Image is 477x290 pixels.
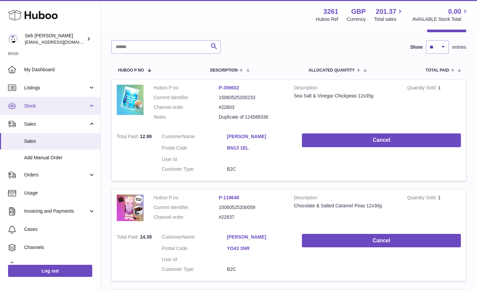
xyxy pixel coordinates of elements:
dd: 15060525200059 [219,204,284,211]
div: Chocolate & Salted Caramel Peas 12x30g [294,203,397,209]
dd: #22837 [219,214,284,220]
span: Description [210,68,237,73]
a: [PERSON_NAME] [227,133,292,140]
img: 32611658329658.jpg [117,195,144,221]
strong: Description [294,195,397,203]
dt: Huboo P no [154,195,219,201]
span: Listings [24,85,88,91]
strong: Total Paid [117,134,140,141]
td: 1 [402,190,466,229]
a: YO43 3NR [227,245,292,252]
a: 0.00 AVAILABLE Stock Total [412,7,469,23]
dt: Name [162,234,227,242]
dt: Postal Code [162,245,227,253]
span: 0.00 [448,7,461,16]
span: Sales [24,121,88,127]
span: Customer [162,234,182,240]
span: Total sales [374,16,404,23]
dd: 15060525200233 [219,94,284,101]
label: Show [410,44,423,50]
div: Currency [347,16,366,23]
dt: Customer Type [162,266,227,273]
span: Settings [24,262,95,269]
img: ecom@bravefoods.co.uk [8,34,18,44]
p: Duplicate of 124588336 [219,114,284,120]
span: Stock [24,103,88,109]
span: 14.39 [140,234,152,240]
span: Sales [24,138,95,144]
strong: Description [294,85,397,93]
dt: Postal Code [162,145,227,153]
strong: GBP [351,7,366,16]
span: 201.37 [376,7,396,16]
a: P-119648 [219,195,239,200]
div: Sea Salt & Vinegar Chickpeas 12x35g [294,93,397,99]
span: Usage [24,190,95,196]
span: Channels [24,244,95,251]
dt: Name [162,133,227,141]
span: Customer [162,134,182,139]
button: Cancel [302,234,461,248]
dd: B2C [227,266,292,273]
strong: 3261 [323,7,338,16]
dd: B2C [227,166,292,172]
span: [EMAIL_ADDRESS][DOMAIN_NAME] [25,39,99,45]
dt: Channel order [154,104,219,111]
dt: Channel order [154,214,219,220]
span: Orders [24,172,88,178]
span: 12.99 [140,134,152,139]
dt: Customer Type [162,166,227,172]
strong: Total Paid [117,234,140,241]
dt: Notes [154,114,219,120]
td: 1 [402,80,466,129]
span: Add Manual Order [24,155,95,161]
span: ALLOCATED Quantity [309,68,355,73]
a: P-359602 [219,85,239,90]
span: Huboo P no [118,68,144,73]
div: Huboo Ref [316,16,338,23]
a: BN13 1EL [227,145,292,151]
a: [PERSON_NAME] [227,234,292,240]
span: Total paid [426,68,449,73]
span: AVAILABLE Stock Total [412,16,469,23]
dt: User Id [162,156,227,163]
button: Cancel [302,133,461,147]
dd: #22803 [219,104,284,111]
a: 201.37 Total sales [374,7,404,23]
dt: Huboo P no [154,85,219,91]
dt: User Id [162,256,227,263]
a: Log out [8,265,92,277]
span: Invoicing and Payments [24,208,88,214]
dt: Current identifier [154,204,219,211]
img: 32611658329081.jpg [117,85,144,115]
strong: Quantity Sold [407,85,438,92]
span: Cases [24,226,95,233]
div: Seb [PERSON_NAME] [25,33,85,45]
span: My Dashboard [24,67,95,73]
span: entries [452,44,466,50]
strong: Quantity Sold [407,195,438,202]
dt: Current identifier [154,94,219,101]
